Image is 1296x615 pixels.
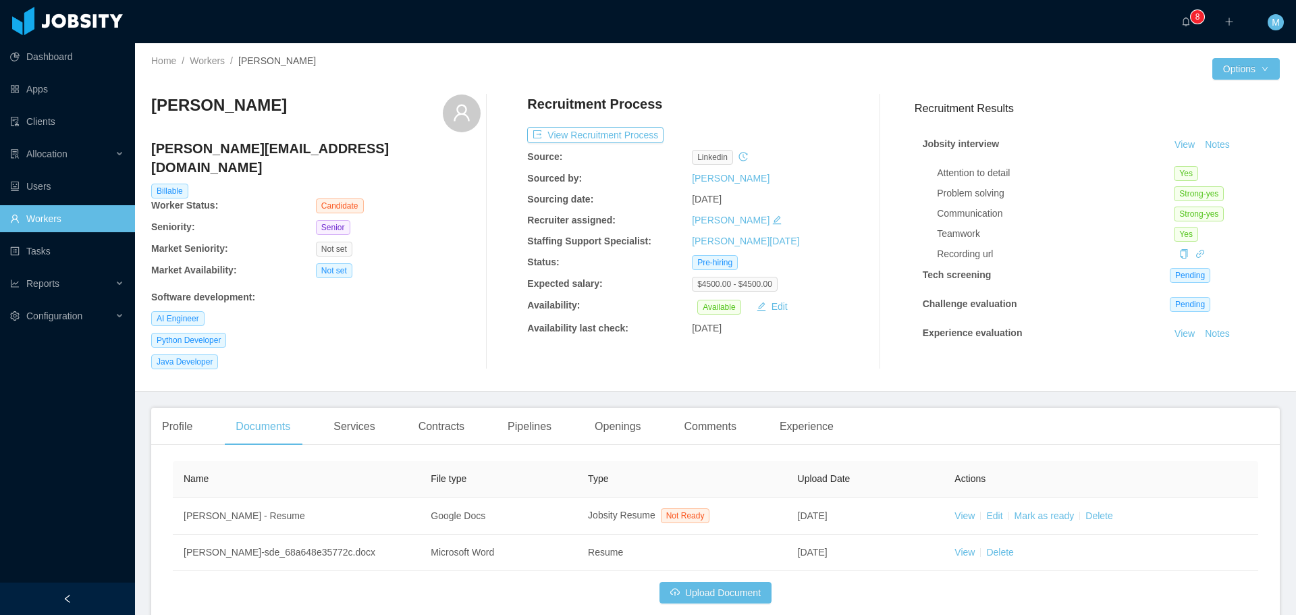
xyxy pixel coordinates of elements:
[151,354,218,369] span: Java Developer
[798,547,828,558] span: [DATE]
[316,220,350,235] span: Senior
[420,498,577,535] td: Google Docs
[1179,247,1189,261] div: Copy
[923,269,992,280] strong: Tech screening
[527,95,662,113] h4: Recruitment Process
[151,95,287,116] h3: [PERSON_NAME]
[659,582,772,604] button: icon: cloud-uploadUpload Document
[584,408,652,446] div: Openings
[10,238,124,265] a: icon: profileTasks
[10,173,124,200] a: icon: robotUsers
[1174,186,1224,201] span: Strong-yes
[986,510,1002,521] a: Edit
[26,149,67,159] span: Allocation
[527,236,651,246] b: Staffing Support Specialist:
[937,166,1174,180] div: Attention to detail
[1195,248,1205,259] a: icon: link
[692,236,799,246] a: [PERSON_NAME][DATE]
[937,186,1174,200] div: Problem solving
[1195,249,1205,259] i: icon: link
[527,173,582,184] b: Sourced by:
[151,408,203,446] div: Profile
[10,76,124,103] a: icon: appstoreApps
[151,139,481,177] h4: [PERSON_NAME][EMAIL_ADDRESS][DOMAIN_NAME]
[1272,14,1280,30] span: M
[588,510,655,520] span: Jobsity Resume
[923,298,1017,309] strong: Challenge evaluation
[661,508,710,523] span: Not Ready
[26,278,59,289] span: Reports
[588,473,608,484] span: Type
[923,138,1000,149] strong: Jobsity interview
[954,473,986,484] span: Actions
[190,55,225,66] a: Workers
[173,535,420,571] td: [PERSON_NAME]-sde_68a648e35772c.docx
[452,103,471,122] i: icon: user
[10,149,20,159] i: icon: solution
[915,100,1280,117] h3: Recruitment Results
[151,184,188,198] span: Billable
[1199,357,1235,373] button: Notes
[1170,268,1210,283] span: Pending
[1170,139,1199,150] a: View
[1212,58,1280,80] button: Optionsicon: down
[986,547,1013,558] a: Delete
[527,215,616,225] b: Recruiter assigned:
[184,473,209,484] span: Name
[692,150,733,165] span: linkedin
[420,535,577,571] td: Microsoft Word
[798,473,850,484] span: Upload Date
[692,173,769,184] a: [PERSON_NAME]
[798,510,828,521] span: [DATE]
[151,292,255,302] b: Software development :
[527,127,664,143] button: icon: exportView Recruitment Process
[1174,207,1224,221] span: Strong-yes
[10,311,20,321] i: icon: setting
[769,408,844,446] div: Experience
[527,130,664,140] a: icon: exportView Recruitment Process
[527,300,580,311] b: Availability:
[772,215,782,225] i: icon: edit
[151,265,237,275] b: Market Availability:
[10,108,124,135] a: icon: auditClients
[923,327,1023,338] strong: Experience evaluation
[738,152,748,161] i: icon: history
[316,198,364,213] span: Candidate
[692,255,738,270] span: Pre-hiring
[674,408,747,446] div: Comments
[1224,17,1234,26] i: icon: plus
[182,55,184,66] span: /
[1181,17,1191,26] i: icon: bell
[1170,328,1199,339] a: View
[10,43,124,70] a: icon: pie-chartDashboard
[937,247,1174,261] div: Recording url
[1179,249,1189,259] i: icon: copy
[692,323,722,333] span: [DATE]
[316,242,352,257] span: Not set
[1015,510,1075,521] a: Mark as ready
[431,473,466,484] span: File type
[937,207,1174,221] div: Communication
[497,408,562,446] div: Pipelines
[10,205,124,232] a: icon: userWorkers
[173,498,420,535] td: [PERSON_NAME] - Resume
[527,257,559,267] b: Status:
[588,547,623,558] span: Resume
[692,277,778,292] span: $4500.00 - $4500.00
[151,243,228,254] b: Market Seniority:
[954,547,975,558] a: View
[10,279,20,288] i: icon: line-chart
[527,278,602,289] b: Expected salary:
[937,227,1174,241] div: Teamwork
[151,200,218,211] b: Worker Status:
[751,298,793,315] button: icon: editEdit
[238,55,316,66] span: [PERSON_NAME]
[151,311,205,326] span: AI Engineer
[1191,10,1204,24] sup: 8
[527,323,628,333] b: Availability last check:
[1195,10,1200,24] p: 8
[1174,227,1198,242] span: Yes
[692,194,722,205] span: [DATE]
[954,510,975,521] a: View
[151,55,176,66] a: Home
